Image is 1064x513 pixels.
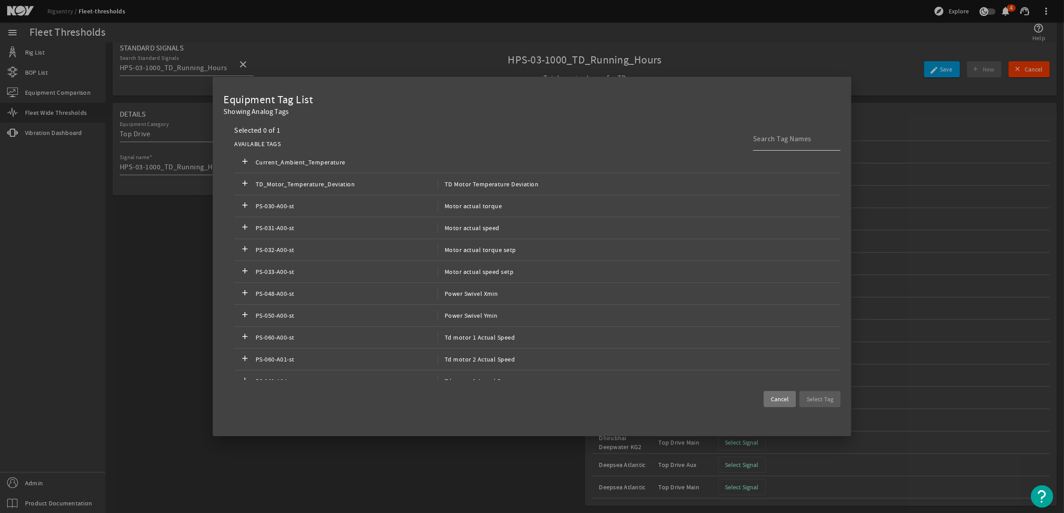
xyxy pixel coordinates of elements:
[223,95,841,105] div: Equipment Tag List
[256,332,437,343] span: PS-060-A00-st
[223,105,841,118] h3: Showing Analog Tags
[240,157,250,168] mat-icon: add
[256,179,437,189] span: TD_Motor_Temperature_Deviation
[256,266,437,277] span: PS-033-A00-st
[240,376,250,387] mat-icon: add
[240,332,250,343] mat-icon: add
[256,201,437,211] span: PS-030-A00-st
[437,201,502,211] span: Motor actual torque
[234,139,281,149] div: AVAILABLE TAGS
[256,223,437,233] span: PS-031-A00-st
[437,310,497,321] span: Power Swivel Ymin
[240,244,250,255] mat-icon: add
[240,266,250,277] mat-icon: add
[223,125,841,136] div: Selected 0 of 1
[256,157,437,168] span: Current_Ambient_Temperature
[753,134,833,144] input: Search Tag Names
[437,266,513,277] span: Motor actual speed setp
[764,391,796,407] button: Cancel
[771,395,789,404] span: Cancel
[437,354,515,365] span: Td motor 2 Actual Speed
[437,179,538,189] span: TD Motor Temperature Deviation
[437,223,500,233] span: Motor actual speed
[1031,485,1053,508] button: Open Resource Center
[240,288,250,299] mat-icon: add
[256,354,437,365] span: PS-060-A01-st
[256,288,437,299] span: PS-048-A00-st
[240,179,250,189] mat-icon: add
[240,310,250,321] mat-icon: add
[256,310,437,321] span: PS-050-A00-st
[240,201,250,211] mat-icon: add
[256,244,437,255] span: PS-032-A00-st
[437,376,515,387] span: Td motor 1 Actual Power
[437,332,515,343] span: Td motor 1 Actual Speed
[437,288,498,299] span: Power Swivel Xmin
[437,244,516,255] span: Motor actual torque setp
[256,376,437,387] span: PS-060-A04-st
[240,223,250,233] mat-icon: add
[240,354,250,365] mat-icon: add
